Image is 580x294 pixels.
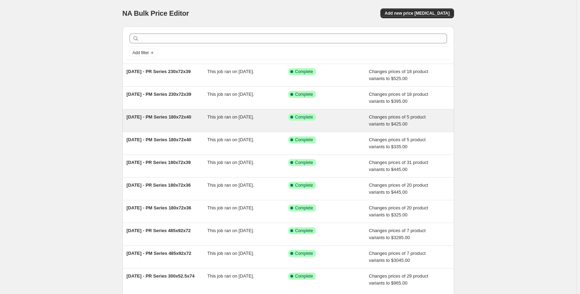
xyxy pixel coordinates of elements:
[369,160,428,172] span: Changes prices of 31 product variants to $445.00
[127,273,195,279] span: [DATE] - PR Series 300x52.5x74
[295,205,313,211] span: Complete
[369,182,428,195] span: Changes prices of 20 product variants to $445.00
[207,137,254,142] span: This job ran on [DATE].
[127,69,191,74] span: [DATE] - PR Series 230x72x39
[369,69,428,81] span: Changes prices of 18 product variants to $525.00
[295,160,313,165] span: Complete
[207,273,254,279] span: This job ran on [DATE].
[295,182,313,188] span: Complete
[127,137,191,142] span: [DATE] - PM Series 180x72x40
[127,92,191,97] span: [DATE] - PM Series 230x72x39
[385,10,449,16] span: Add new price [MEDICAL_DATA]
[295,251,313,256] span: Complete
[127,228,191,233] span: [DATE] - PR Series 485x92x72
[380,8,454,18] button: Add new price [MEDICAL_DATA]
[207,251,254,256] span: This job ran on [DATE].
[295,69,313,74] span: Complete
[369,205,428,217] span: Changes prices of 20 product variants to $325.00
[129,49,157,57] button: Add filter
[369,251,426,263] span: Changes prices of 7 product variants to $3045.00
[207,69,254,74] span: This job ran on [DATE].
[122,9,189,17] span: NA Bulk Price Editor
[369,228,426,240] span: Changes prices of 7 product variants to $3285.00
[295,228,313,234] span: Complete
[207,205,254,210] span: This job ran on [DATE].
[127,251,191,256] span: [DATE] - PM Series 485x92x72
[369,92,428,104] span: Changes prices of 18 product variants to $395.00
[133,50,149,56] span: Add filter
[207,114,254,120] span: This job ran on [DATE].
[295,114,313,120] span: Complete
[127,160,191,165] span: [DATE] - PR Series 180x72x39
[207,228,254,233] span: This job ran on [DATE].
[295,273,313,279] span: Complete
[295,92,313,97] span: Complete
[207,182,254,188] span: This job ran on [DATE].
[127,205,191,210] span: [DATE] - PM Series 180x72x36
[207,92,254,97] span: This job ran on [DATE].
[369,137,426,149] span: Changes prices of 5 product variants to $335.00
[369,273,428,286] span: Changes prices of 29 product variants to $965.00
[127,114,191,120] span: [DATE] - PM Series 180x72x40
[295,137,313,143] span: Complete
[207,160,254,165] span: This job ran on [DATE].
[369,114,426,127] span: Changes prices of 5 product variants to $425.00
[127,182,191,188] span: [DATE] - PR Series 180x72x36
